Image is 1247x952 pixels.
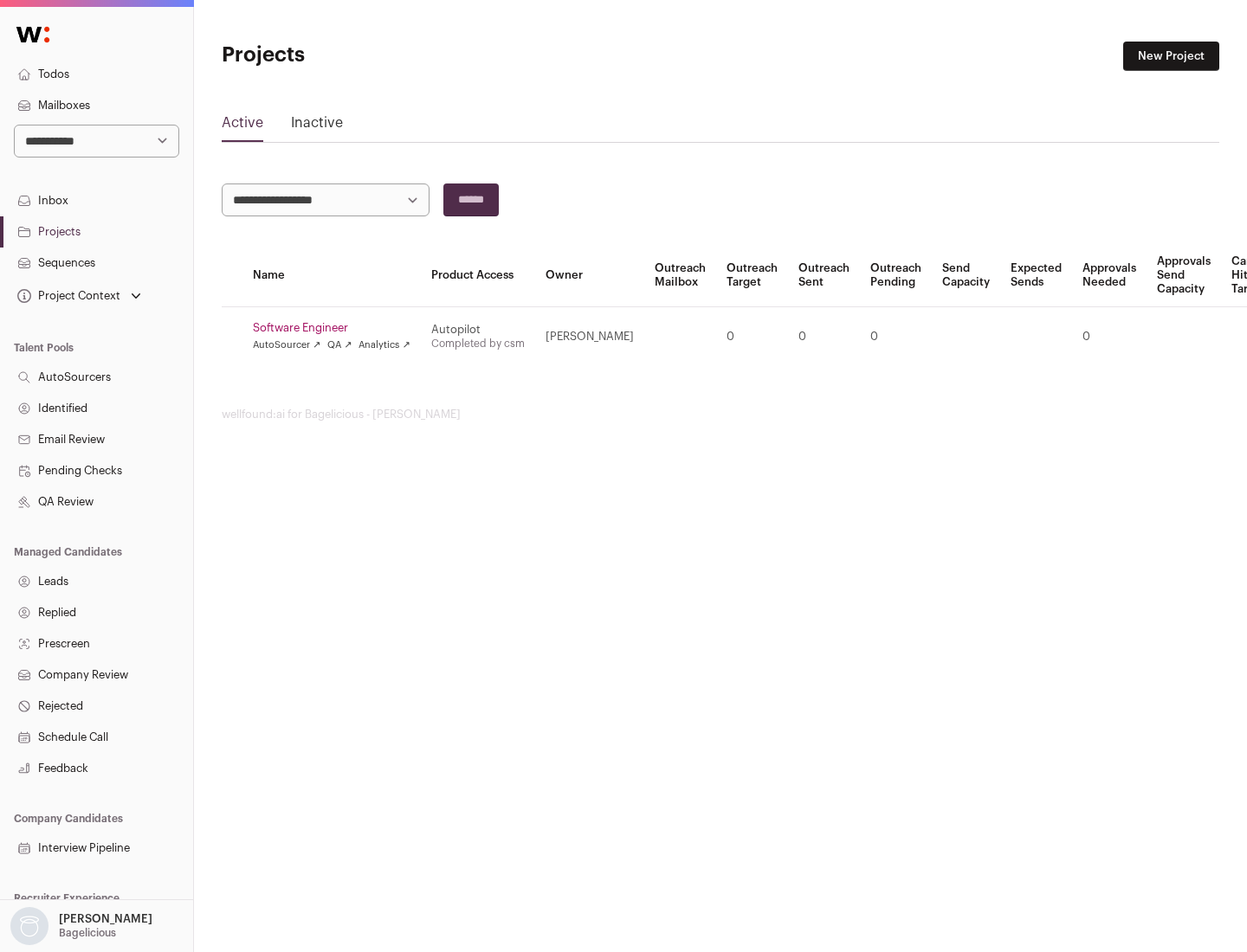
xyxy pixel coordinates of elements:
[788,307,860,367] td: 0
[1123,42,1219,71] a: New Project
[222,408,1219,421] footer: wellfound:ai for Bagelicious - [PERSON_NAME]
[788,244,860,307] th: Outreach Sent
[535,307,644,367] td: [PERSON_NAME]
[359,338,410,352] a: Analytics ↗
[59,926,116,940] p: Bagelicious
[1072,307,1147,367] td: 0
[431,323,525,337] div: Autopilot
[10,907,48,945] img: nopic.png
[222,113,263,140] a: Active
[1000,244,1072,307] th: Expected Sends
[716,307,788,367] td: 0
[291,113,343,140] a: Inactive
[7,907,156,945] button: Open dropdown
[242,244,421,307] th: Name
[535,244,644,307] th: Owner
[222,42,554,69] h1: Projects
[644,244,716,307] th: Outreach Mailbox
[1072,244,1147,307] th: Approvals Needed
[253,338,320,352] a: AutoSourcer ↗
[59,912,152,926] p: [PERSON_NAME]
[1147,244,1221,307] th: Approvals Send Capacity
[14,284,145,308] button: Open dropdown
[14,289,120,303] div: Project Context
[431,338,525,349] a: Completed by csm
[421,244,535,307] th: Product Access
[716,244,788,307] th: Outreach Target
[860,244,932,307] th: Outreach Pending
[253,321,410,335] a: Software Engineer
[327,338,352,352] a: QA ↗
[932,244,1000,307] th: Send Capacity
[860,307,932,367] td: 0
[7,17,59,52] img: Wellfound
